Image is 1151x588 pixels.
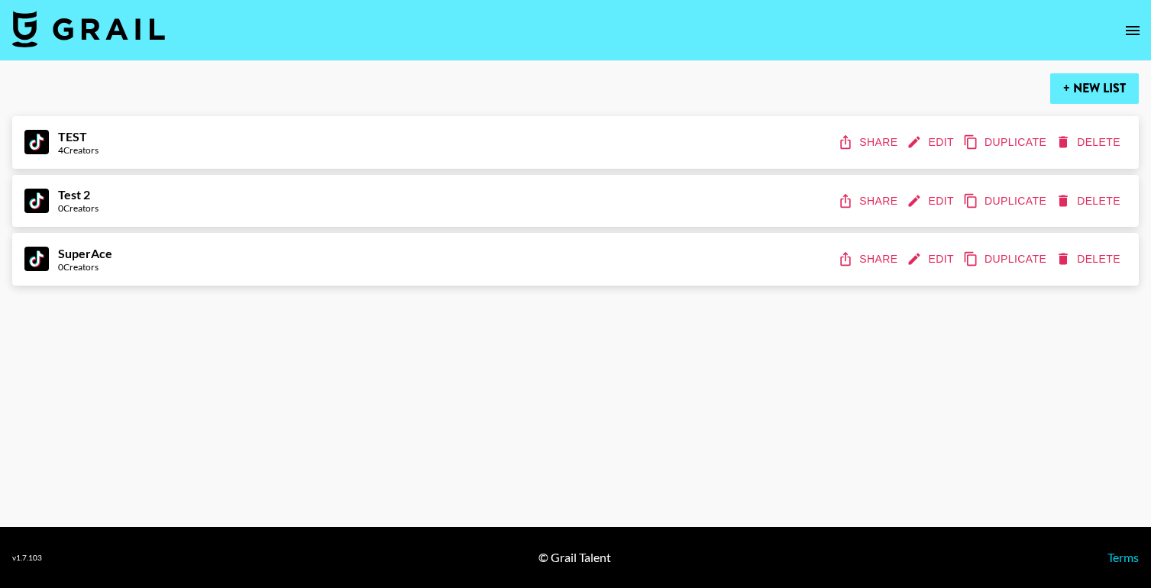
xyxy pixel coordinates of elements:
div: © Grail Talent [538,550,611,565]
div: 0 Creators [58,202,99,214]
img: TikTok [24,247,49,271]
div: 0 Creators [58,261,112,273]
button: duplicate [960,245,1052,273]
button: duplicate [960,128,1052,157]
button: share [835,245,904,273]
button: delete [1052,245,1127,273]
button: delete [1052,187,1127,215]
button: edit [904,245,960,273]
button: duplicate [960,187,1052,215]
img: TikTok [24,130,49,154]
button: share [835,128,904,157]
button: + New List [1050,73,1139,104]
strong: Test 2 [58,187,90,202]
button: edit [904,128,960,157]
img: TikTok [24,189,49,213]
div: 4 Creators [58,144,99,156]
img: Grail Talent [12,11,165,47]
strong: TEST [58,129,87,144]
strong: SuperAce [58,246,112,260]
button: share [835,187,904,215]
a: Terms [1107,550,1139,564]
div: v 1.7.103 [12,553,42,563]
button: delete [1052,128,1127,157]
button: open drawer [1117,15,1148,46]
button: edit [904,187,960,215]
